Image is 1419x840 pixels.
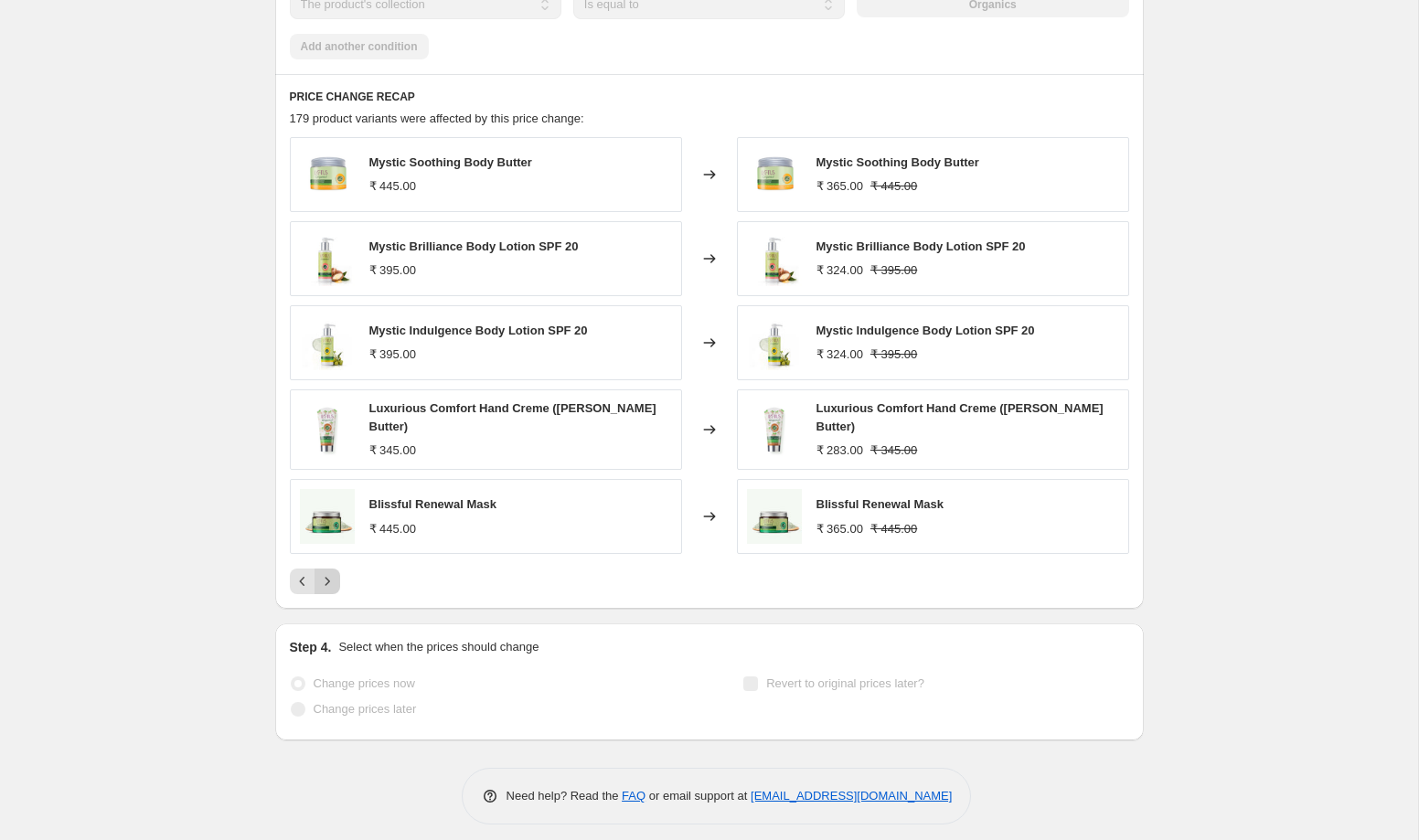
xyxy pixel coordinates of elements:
strike: ₹ 445.00 [870,520,917,538]
span: Blissful Renewal Mask [369,497,496,511]
span: Mystic Soothing Body Butter [816,155,979,169]
div: ₹ 345.00 [369,441,416,460]
div: ₹ 324.00 [816,346,863,364]
span: 179 product variants were affected by this price change: [290,112,584,125]
span: Need help? Read the [507,789,623,803]
strike: ₹ 345.00 [870,441,917,460]
strike: ₹ 445.00 [870,177,917,196]
div: ₹ 395.00 [369,346,416,364]
img: Blissful-Renewal-Mask-ShopLotusOrganic-1695720345628_6c4c9a95-1673-4d7f-91f7-077e2908610a_80x.jpg [300,489,355,544]
div: ₹ 395.00 [369,261,416,280]
span: Mystic Brilliance Body Lotion SPF 20 [369,239,579,253]
span: or email support at [645,789,751,803]
img: nykaa_carousal-01_1_optimized_5000_80x.jpg [300,231,355,286]
div: ₹ 365.00 [816,177,863,196]
strike: ₹ 395.00 [870,261,917,280]
span: Blissful Renewal Mask [816,497,944,511]
div: ₹ 283.00 [816,441,863,460]
span: Revert to original prices later? [766,676,924,690]
h6: PRICE CHANGE RECAP [290,90,1129,104]
p: Select when the prices should change [338,638,539,656]
span: Mystic Brilliance Body Lotion SPF 20 [816,239,1026,253]
h2: Step 4. [290,638,332,656]
span: Mystic Indulgence Body Lotion SPF 20 [816,324,1035,337]
button: Previous [290,569,315,594]
a: FAQ [622,789,645,803]
span: Luxurious Comfort Hand Creme ([PERSON_NAME] Butter) [369,401,656,433]
img: Luxurious-Comfort-Hand-Creme-_Shea-Butter_-ShopLotusOrganic-1695720377716_80x.png [300,402,355,457]
div: ₹ 445.00 [369,177,416,196]
img: Mystic-Soothing-Body-Butter-ShopLotusOrganic-1695720500645_a4778bc2-7996-4fb5-9c5c-d84ddd6b85a1_8... [300,147,355,202]
img: Mystic-Soothing-Body-Butter-ShopLotusOrganic-1695720500645_a4778bc2-7996-4fb5-9c5c-d84ddd6b85a1_8... [747,147,802,202]
span: Change prices later [314,702,417,716]
img: nykaa_carousal-01_1_optimized_5000_80x.jpg [747,231,802,286]
span: Luxurious Comfort Hand Creme ([PERSON_NAME] Butter) [816,401,1104,433]
div: ₹ 365.00 [816,520,863,538]
nav: Pagination [290,569,340,594]
span: Mystic Indulgence Body Lotion SPF 20 [369,324,588,337]
img: Lotion_card_1_80x.jpg [747,315,802,370]
img: Luxurious-Comfort-Hand-Creme-_Shea-Butter_-ShopLotusOrganic-1695720377716_80x.png [747,402,802,457]
img: Lotion_card_1_80x.jpg [300,315,355,370]
span: Mystic Soothing Body Butter [369,155,532,169]
img: Blissful-Renewal-Mask-ShopLotusOrganic-1695720345628_6c4c9a95-1673-4d7f-91f7-077e2908610a_80x.jpg [747,489,802,544]
div: ₹ 445.00 [369,520,416,538]
span: Change prices now [314,676,415,690]
strike: ₹ 395.00 [870,346,917,364]
a: [EMAIL_ADDRESS][DOMAIN_NAME] [751,789,952,803]
div: ₹ 324.00 [816,261,863,280]
button: Next [315,569,340,594]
